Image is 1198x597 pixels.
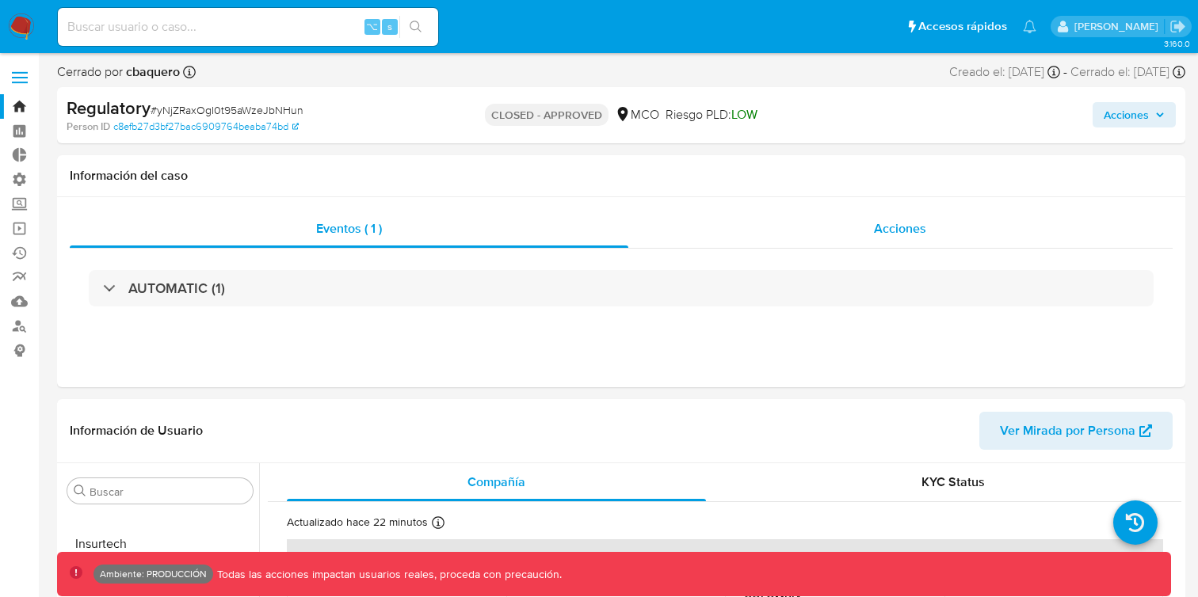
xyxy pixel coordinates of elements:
[918,18,1007,35] span: Accesos rápidos
[70,168,1173,184] h1: Información del caso
[1093,102,1176,127] button: Acciones
[123,63,180,81] b: cbaquero
[316,219,382,238] span: Eventos ( 1 )
[113,120,299,134] a: c8efb27d3bf27bac6909764beaba74bd
[287,515,428,530] p: Actualizado hace 22 minutos
[61,525,259,563] button: Insurtech
[1169,18,1186,35] a: Salir
[921,473,985,491] span: KYC Status
[213,567,562,582] p: Todas las acciones impactan usuarios reales, proceda con precaución.
[70,423,203,439] h1: Información de Usuario
[666,106,757,124] span: Riesgo PLD:
[467,473,525,491] span: Compañía
[74,485,86,497] button: Buscar
[1074,19,1164,34] p: joaquin.dolcemascolo@mercadolibre.com
[874,219,926,238] span: Acciones
[67,120,110,134] b: Person ID
[731,105,757,124] span: LOW
[979,412,1173,450] button: Ver Mirada por Persona
[1070,63,1185,81] div: Cerrado el: [DATE]
[1104,102,1149,127] span: Acciones
[151,102,303,118] span: # yNjZRaxOgI0t95aWzeJbNHun
[58,17,438,37] input: Buscar usuario o caso...
[90,485,246,499] input: Buscar
[399,16,432,38] button: search-icon
[67,95,151,120] b: Regulatory
[485,104,609,126] p: CLOSED - APPROVED
[615,106,659,124] div: MCO
[89,270,1154,306] div: AUTOMATIC (1)
[366,19,378,34] span: ⌥
[100,571,207,577] p: Ambiente: PRODUCCIÓN
[1023,20,1036,33] a: Notificaciones
[57,63,180,81] span: Cerrado por
[128,279,225,297] h3: AUTOMATIC (1)
[1000,412,1135,450] span: Ver Mirada por Persona
[1063,63,1067,81] span: -
[287,539,1163,577] th: Información de empresa
[387,19,392,34] span: s
[949,63,1060,81] div: Creado el: [DATE]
